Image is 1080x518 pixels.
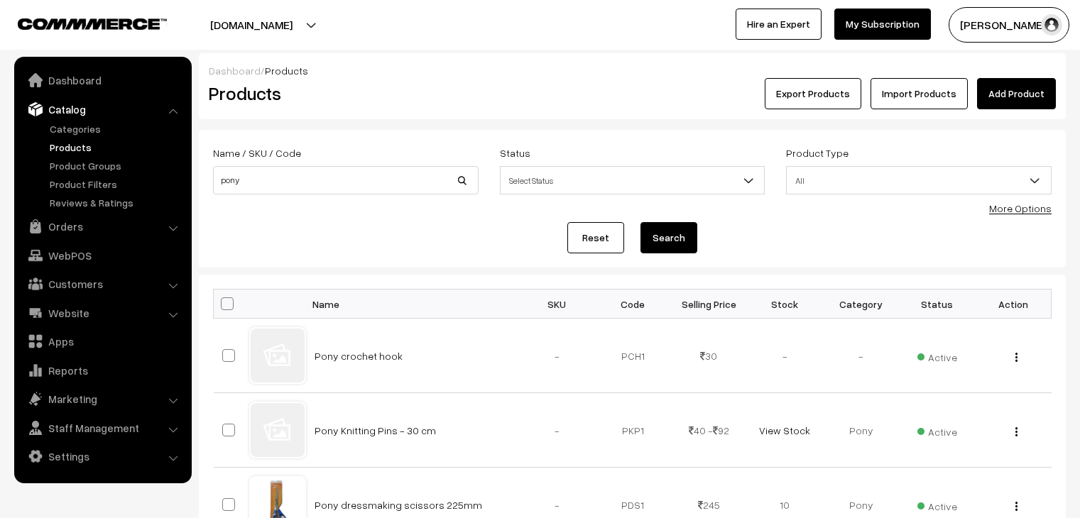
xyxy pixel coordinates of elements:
[949,7,1069,43] button: [PERSON_NAME]…
[786,166,1052,194] span: All
[595,393,671,468] td: PKP1
[595,319,671,393] td: PCH1
[977,78,1056,109] a: Add Product
[500,166,765,194] span: Select Status
[1015,502,1018,511] img: Menu
[989,202,1052,214] a: More Options
[18,415,187,441] a: Staff Management
[213,145,301,160] label: Name / SKU / Code
[519,290,595,319] th: SKU
[18,358,187,383] a: Reports
[18,243,187,268] a: WebPOS
[917,346,957,365] span: Active
[18,97,187,122] a: Catalog
[265,65,308,77] span: Products
[209,82,477,104] h2: Products
[595,290,671,319] th: Code
[747,290,823,319] th: Stock
[46,177,187,192] a: Product Filters
[899,290,975,319] th: Status
[160,7,342,43] button: [DOMAIN_NAME]
[736,9,822,40] a: Hire an Expert
[567,222,624,253] a: Reset
[18,329,187,354] a: Apps
[823,319,899,393] td: -
[871,78,968,109] a: Import Products
[917,495,957,514] span: Active
[671,319,747,393] td: 30
[213,166,479,194] input: Name / SKU / Code
[823,393,899,468] td: Pony
[18,214,187,239] a: Orders
[46,158,187,173] a: Product Groups
[747,319,823,393] td: -
[671,393,747,468] td: 40 - 92
[18,443,187,469] a: Settings
[786,145,849,160] label: Product Type
[1015,427,1018,436] img: Menu
[18,18,167,29] img: COMMMERCE
[315,350,403,362] a: Pony crochet hook
[46,121,187,136] a: Categories
[759,424,810,436] a: View Stock
[640,222,697,253] button: Search
[46,195,187,210] a: Reviews & Ratings
[1041,14,1062,35] img: user
[18,67,187,93] a: Dashboard
[765,78,861,109] button: Export Products
[500,145,530,160] label: Status
[315,499,482,511] a: Pony dressmaking scissors 225mm
[18,300,187,326] a: Website
[917,421,957,439] span: Active
[519,393,595,468] td: -
[18,386,187,412] a: Marketing
[501,168,765,193] span: Select Status
[1015,353,1018,362] img: Menu
[787,168,1051,193] span: All
[823,290,899,319] th: Category
[18,14,142,31] a: COMMMERCE
[975,290,1051,319] th: Action
[209,65,261,77] a: Dashboard
[46,140,187,155] a: Products
[315,424,436,436] a: Pony Knitting Pins - 30 cm
[834,9,931,40] a: My Subscription
[209,63,1056,78] div: /
[519,319,595,393] td: -
[671,290,747,319] th: Selling Price
[18,271,187,297] a: Customers
[306,290,519,319] th: Name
